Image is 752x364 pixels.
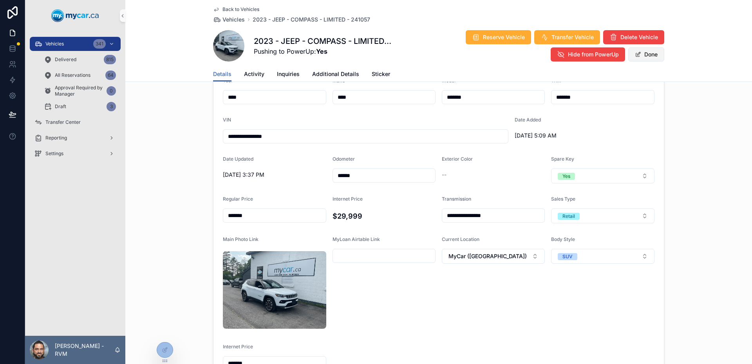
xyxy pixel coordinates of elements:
img: App logo [51,9,99,22]
span: Reporting [45,135,67,141]
a: Draft3 [39,100,121,114]
button: Select Button [551,168,654,183]
div: 64 [105,71,116,80]
span: Vehicles [222,16,245,24]
a: Vehicles [213,16,245,24]
a: Delivered815 [39,53,121,67]
span: Transmission [442,196,471,202]
span: Regular Price [223,196,253,202]
button: Hide from PowerUp [551,47,625,62]
a: Reporting [30,131,121,145]
span: All Reservations [55,72,90,78]
span: Transfer Vehicle [551,33,594,41]
span: Activity [244,70,264,78]
div: 0 [107,86,116,96]
span: Date Updated [223,156,253,162]
span: Back to Vehicles [222,6,259,13]
span: Hide from PowerUp [568,51,619,58]
div: Yes [562,173,570,180]
a: Settings [30,147,121,161]
span: Main Photo Link [223,236,258,242]
a: 2023 - JEEP - COMPASS - LIMITED - 241057 [253,16,370,24]
a: Additional Details [312,67,359,83]
span: Odometer [333,156,355,162]
p: [PERSON_NAME] - RVM [55,342,114,358]
img: uc [223,251,326,329]
span: Sales Type [551,196,575,202]
span: Internet Price [333,196,363,202]
div: SUV [562,253,573,260]
div: scrollable content [25,31,125,171]
a: Details [213,67,231,82]
div: 341 [93,39,106,49]
button: Transfer Vehicle [534,30,600,44]
span: Transfer Center [45,119,81,125]
span: Reserve Vehicle [483,33,525,41]
a: Back to Vehicles [213,6,259,13]
a: Inquiries [277,67,300,83]
span: Sticker [372,70,390,78]
span: Delivered [55,56,76,63]
a: Vehicles341 [30,37,121,51]
span: MyLoan Airtable Link [333,236,380,242]
span: Delete Vehicle [620,33,658,41]
span: Vehicles [45,41,64,47]
span: VIN [223,117,231,123]
span: Exterior Color [442,156,473,162]
span: Internet Price [223,344,253,350]
div: 815 [104,55,116,64]
a: Activity [244,67,264,83]
h4: $29,999 [333,211,436,221]
span: [DATE] 5:09 AM [515,132,618,139]
button: Reserve Vehicle [466,30,531,44]
span: Draft [55,103,66,110]
span: Inquiries [277,70,300,78]
span: [DATE] 3:37 PM [223,171,326,179]
span: Spare Key [551,156,574,162]
span: Pushing to PowerUp: [254,47,392,56]
span: Body Style [551,236,575,242]
h1: 2023 - JEEP - COMPASS - LIMITED - 241057 [254,36,392,47]
button: Done [628,47,664,62]
a: Sticker [372,67,390,83]
button: Select Button [551,208,654,223]
span: Approval Required by Manager [55,85,103,97]
strong: Yes [316,47,327,55]
div: Retail [562,213,575,220]
button: Select Button [442,249,545,264]
span: MyCar ([GEOGRAPHIC_DATA]) [448,252,527,260]
div: 3 [107,102,116,111]
button: Delete Vehicle [603,30,664,44]
button: Select Button [551,249,654,264]
span: Date Added [515,117,541,123]
span: -- [442,171,446,179]
span: Current Location [442,236,479,242]
span: Additional Details [312,70,359,78]
a: Approval Required by Manager0 [39,84,121,98]
a: All Reservations64 [39,68,121,82]
a: Transfer Center [30,115,121,129]
span: Details [213,70,231,78]
span: Settings [45,150,63,157]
